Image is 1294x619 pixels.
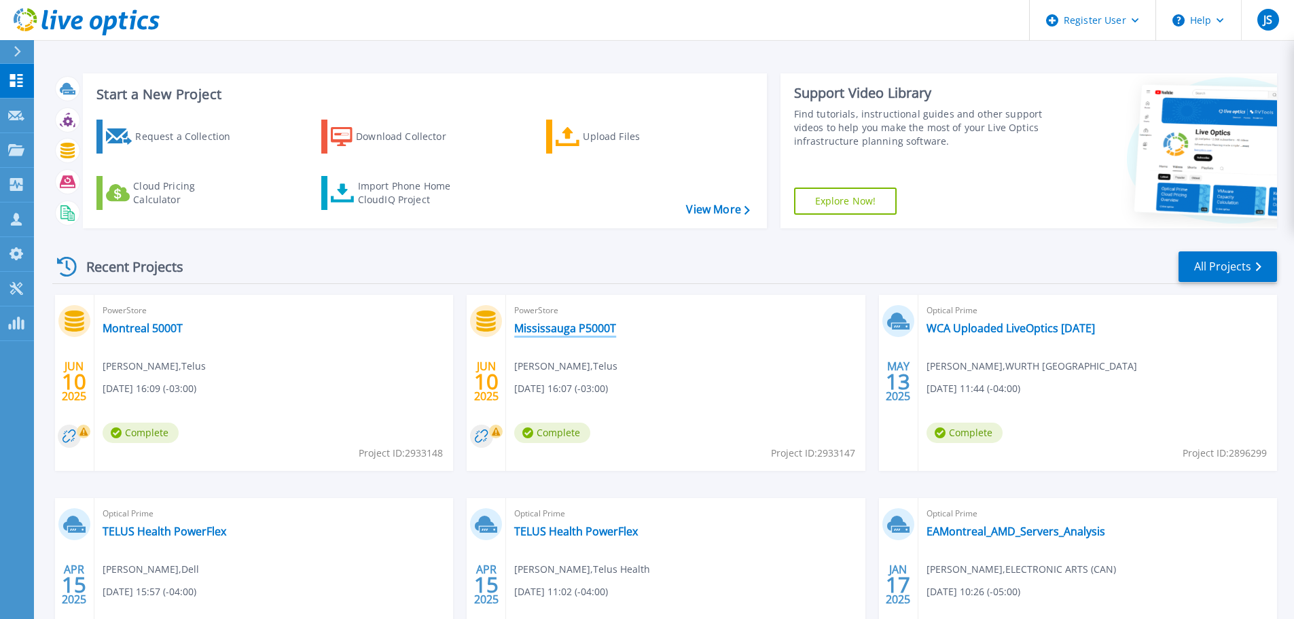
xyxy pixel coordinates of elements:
span: Complete [927,423,1003,443]
span: 10 [474,376,499,387]
span: Optical Prime [103,506,445,521]
span: 17 [886,579,910,590]
a: Montreal 5000T [103,321,183,335]
a: Download Collector [321,120,473,154]
div: Find tutorials, instructional guides and other support videos to help you make the most of your L... [794,107,1047,148]
span: JS [1263,14,1272,25]
span: PowerStore [103,303,445,318]
div: APR 2025 [473,560,499,609]
span: [PERSON_NAME] , Telus [103,359,206,374]
span: Optical Prime [927,506,1269,521]
span: 10 [62,376,86,387]
div: Download Collector [356,123,465,150]
a: TELUS Health PowerFlex [103,525,226,538]
span: 15 [62,579,86,590]
div: Recent Projects [52,250,202,283]
div: MAY 2025 [885,357,911,406]
span: [DATE] 10:26 (-05:00) [927,584,1020,599]
span: PowerStore [514,303,857,318]
div: JUN 2025 [473,357,499,406]
span: [DATE] 15:57 (-04:00) [103,584,196,599]
span: [PERSON_NAME] , Telus [514,359,617,374]
span: [PERSON_NAME] , Telus Health [514,562,650,577]
a: All Projects [1179,251,1277,282]
div: Support Video Library [794,84,1047,102]
span: Complete [103,423,179,443]
div: Import Phone Home CloudIQ Project [358,179,464,207]
a: Upload Files [546,120,698,154]
span: [DATE] 11:44 (-04:00) [927,381,1020,396]
a: EAMontreal_AMD_Servers_Analysis [927,525,1105,538]
a: Mississauga P5000T [514,321,616,335]
span: [DATE] 11:02 (-04:00) [514,584,608,599]
span: Optical Prime [514,506,857,521]
a: View More [686,203,749,216]
a: Request a Collection [96,120,248,154]
a: Explore Now! [794,188,897,215]
span: 13 [886,376,910,387]
span: Complete [514,423,590,443]
span: 15 [474,579,499,590]
span: [PERSON_NAME] , WURTH [GEOGRAPHIC_DATA] [927,359,1137,374]
a: WCA Uploaded LiveOptics [DATE] [927,321,1095,335]
div: JUN 2025 [61,357,87,406]
span: [PERSON_NAME] , Dell [103,562,199,577]
div: JAN 2025 [885,560,911,609]
span: Project ID: 2933147 [771,446,855,461]
a: TELUS Health PowerFlex [514,525,638,538]
span: Project ID: 2933148 [359,446,443,461]
div: APR 2025 [61,560,87,609]
span: [DATE] 16:07 (-03:00) [514,381,608,396]
span: [DATE] 16:09 (-03:00) [103,381,196,396]
div: Request a Collection [135,123,244,150]
a: Cloud Pricing Calculator [96,176,248,210]
span: Optical Prime [927,303,1269,318]
span: Project ID: 2896299 [1183,446,1267,461]
div: Upload Files [583,123,691,150]
span: [PERSON_NAME] , ELECTRONIC ARTS (CAN) [927,562,1116,577]
div: Cloud Pricing Calculator [133,179,242,207]
h3: Start a New Project [96,87,749,102]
